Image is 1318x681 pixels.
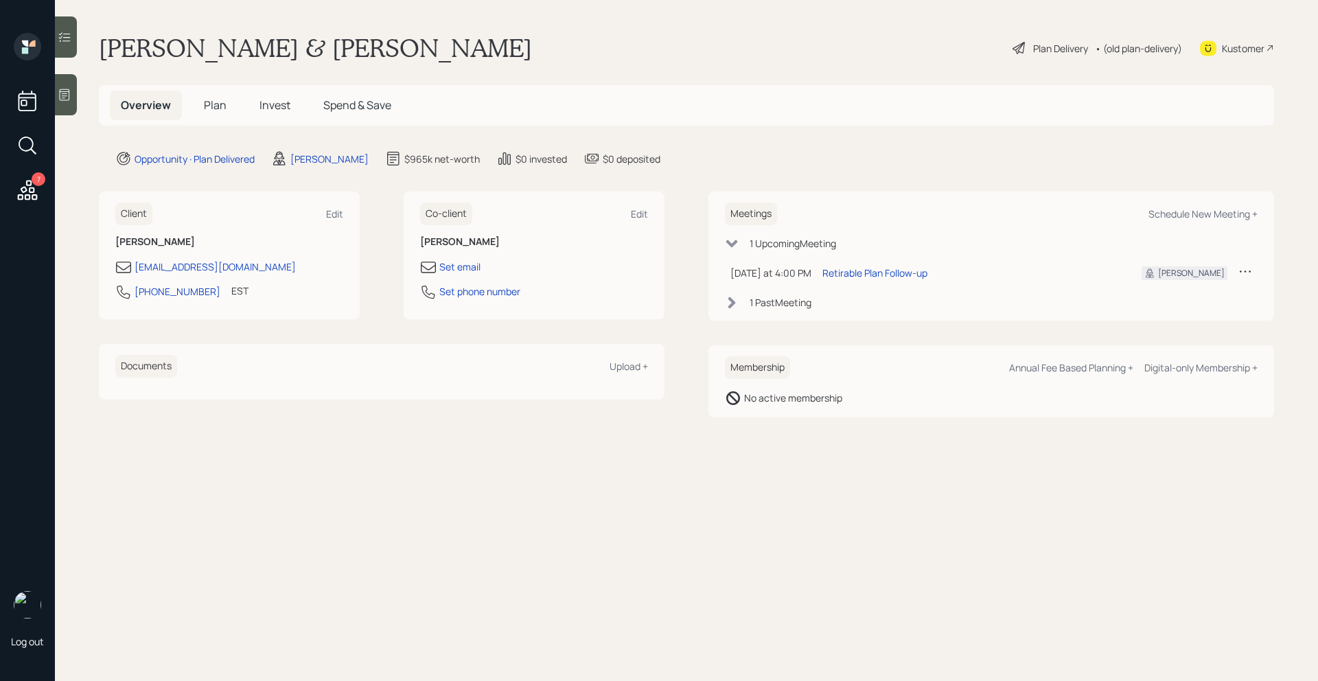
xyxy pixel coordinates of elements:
h6: Documents [115,355,177,378]
div: Retirable Plan Follow-up [822,266,927,280]
h6: [PERSON_NAME] [115,236,343,248]
h6: Meetings [725,203,777,225]
div: [DATE] at 4:00 PM [730,266,811,280]
h1: [PERSON_NAME] & [PERSON_NAME] [99,33,532,63]
div: Edit [326,207,343,220]
div: $0 invested [516,152,567,166]
div: Upload + [610,360,648,373]
div: Plan Delivery [1033,41,1088,56]
div: 1 Upcoming Meeting [750,236,836,251]
div: Opportunity · Plan Delivered [135,152,255,166]
span: Spend & Save [323,97,391,113]
div: Set phone number [439,284,520,299]
div: [EMAIL_ADDRESS][DOMAIN_NAME] [135,259,296,274]
div: Schedule New Meeting + [1148,207,1258,220]
div: [PERSON_NAME] [290,152,369,166]
div: Log out [11,635,44,648]
div: 7 [32,172,45,186]
div: EST [231,284,248,298]
span: Plan [204,97,227,113]
span: Overview [121,97,171,113]
h6: Membership [725,356,790,379]
div: [PHONE_NUMBER] [135,284,220,299]
h6: [PERSON_NAME] [420,236,648,248]
div: 1 Past Meeting [750,295,811,310]
img: michael-russo-headshot.png [14,591,41,619]
div: $965k net-worth [404,152,480,166]
div: Annual Fee Based Planning + [1009,361,1133,374]
div: Kustomer [1222,41,1264,56]
div: Set email [439,259,481,274]
div: Digital-only Membership + [1144,361,1258,374]
h6: Client [115,203,152,225]
h6: Co-client [420,203,472,225]
div: [PERSON_NAME] [1158,267,1225,279]
div: • (old plan-delivery) [1095,41,1182,56]
div: No active membership [744,391,842,405]
div: $0 deposited [603,152,660,166]
div: Edit [631,207,648,220]
span: Invest [259,97,290,113]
